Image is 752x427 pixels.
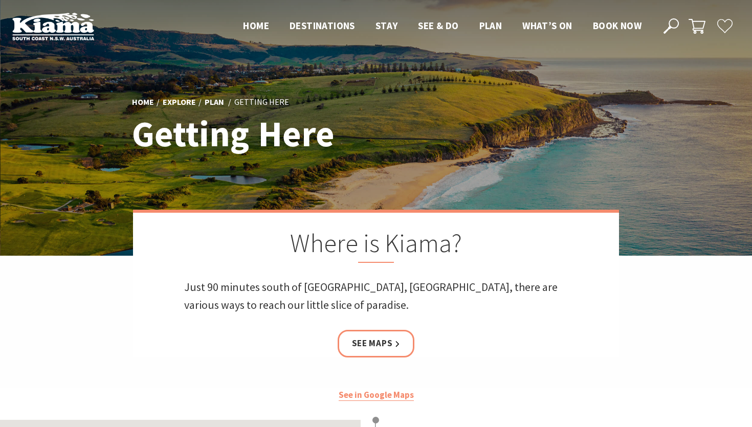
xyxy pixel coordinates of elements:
[290,19,355,32] span: Destinations
[132,97,154,108] a: Home
[184,278,568,314] p: Just 90 minutes south of [GEOGRAPHIC_DATA], [GEOGRAPHIC_DATA], there are various ways to reach ou...
[234,96,289,109] li: Getting Here
[593,19,642,32] span: Book now
[132,114,421,153] h1: Getting Here
[233,18,652,35] nav: Main Menu
[375,19,398,32] span: Stay
[243,19,269,32] span: Home
[184,228,568,263] h2: Where is Kiama?
[479,19,502,32] span: Plan
[12,12,94,40] img: Kiama Logo
[338,330,415,357] a: See Maps
[163,97,196,108] a: Explore
[205,97,224,108] a: Plan
[418,19,458,32] span: See & Do
[522,19,572,32] span: What’s On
